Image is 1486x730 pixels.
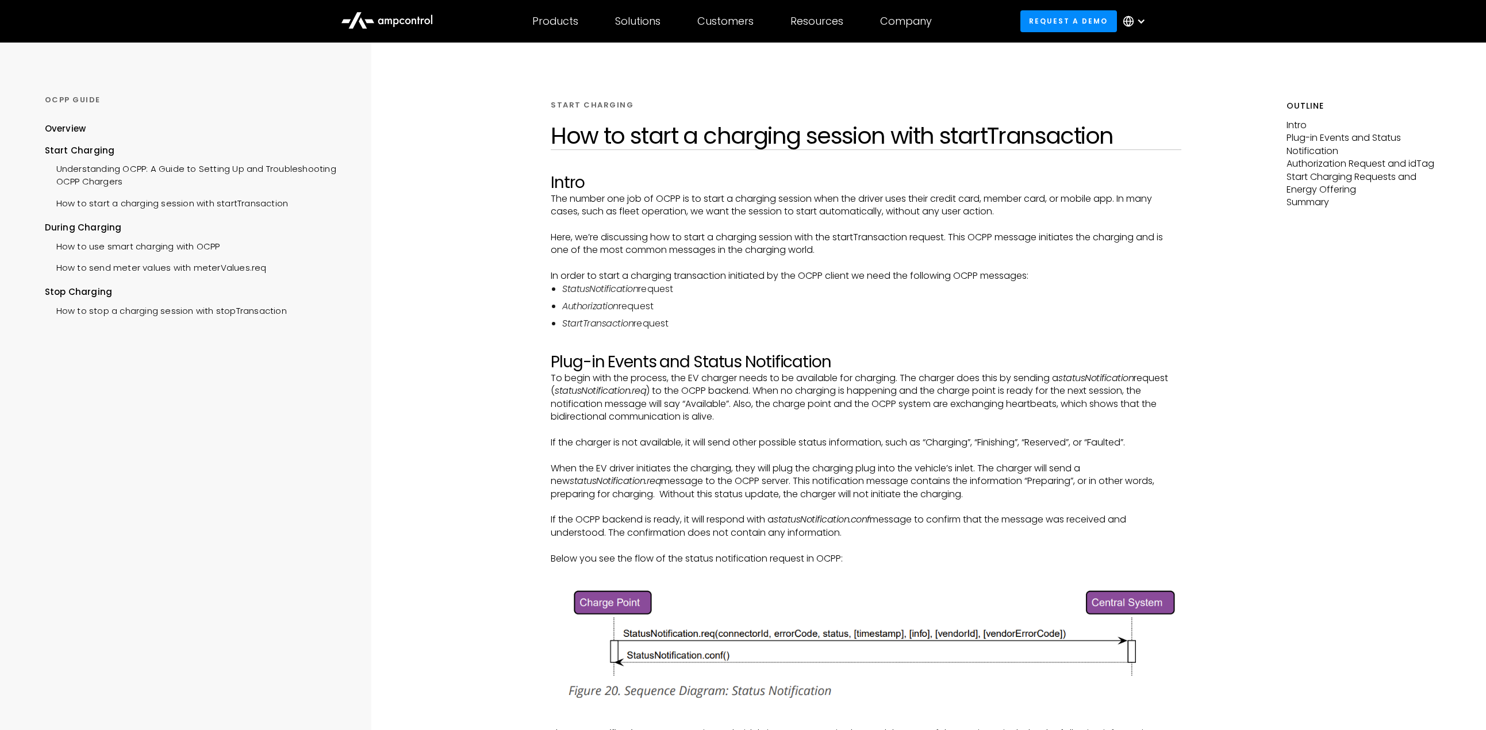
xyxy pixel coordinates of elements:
[562,283,1181,295] li: request
[562,282,638,295] em: StatusNotification
[551,173,1181,193] h2: Intro
[45,256,267,277] a: How to send meter values with meterValues.req
[774,513,870,526] em: statusNotification.conf
[45,122,86,135] div: Overview
[45,95,342,105] div: OCPP GUIDE
[45,286,342,298] div: Stop Charging
[615,15,661,28] div: Solutions
[790,15,843,28] div: Resources
[45,221,342,234] div: During Charging
[1058,371,1134,385] em: statusNotification
[45,144,342,157] div: Start Charging
[551,340,1181,352] p: ‍
[697,15,754,28] div: Customers
[1287,196,1442,209] p: Summary
[562,299,619,313] em: Authorization
[880,15,932,28] div: Company
[45,157,342,191] a: Understanding OCPP: A Guide to Setting Up and Troubleshooting OCPP Chargers
[551,231,1181,257] p: Here, we’re discussing how to start a charging session with the startTransaction request. This OC...
[551,352,1181,372] h2: Plug-in Events and Status Notification
[562,300,1181,313] li: request
[45,235,220,256] a: How to use smart charging with OCPP
[551,100,633,110] div: START CHARGING
[562,317,1181,330] li: request
[562,317,633,330] em: StartTransaction
[551,193,1181,218] p: The number one job of OCPP is to start a charging session when the driver uses their credit card,...
[1020,10,1117,32] a: Request a demo
[532,15,578,28] div: Products
[1287,171,1442,197] p: Start Charging Requests and Energy Offering
[551,565,1181,578] p: ‍
[45,122,86,144] a: Overview
[551,578,1181,709] img: status notification request in OCPP
[551,122,1181,149] h1: How to start a charging session with startTransaction
[1287,119,1442,132] p: Intro
[551,462,1181,501] p: When the EV driver initiates the charging, they will plug the charging plug into the vehicle’s in...
[551,270,1181,282] p: In order to start a charging transaction initiated by the OCPP client we need the following OCPP ...
[551,218,1181,231] p: ‍
[551,539,1181,552] p: ‍
[551,436,1181,449] p: If the charger is not available, it will send other possible status information, such as “Chargin...
[1287,132,1442,157] p: Plug-in Events and Status Notification
[551,552,1181,565] p: Below you see the flow of the status notification request in OCPP:
[551,513,1181,539] p: If the OCPP backend is ready, it will respond with a message to confirm that the message was rece...
[551,714,1181,727] p: ‍
[45,191,289,213] a: How to start a charging session with startTransaction
[551,501,1181,513] p: ‍
[570,474,661,487] em: statusNotification.req
[551,257,1181,270] p: ‍
[1287,157,1442,170] p: Authorization Request and idTag
[551,449,1181,462] p: ‍
[551,372,1181,424] p: To begin with the process, the EV charger needs to be available for charging. The charger does th...
[1287,100,1442,112] h5: Outline
[551,423,1181,436] p: ‍
[45,299,287,320] a: How to stop a charging session with stopTransaction
[555,384,646,397] em: statusNotification.req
